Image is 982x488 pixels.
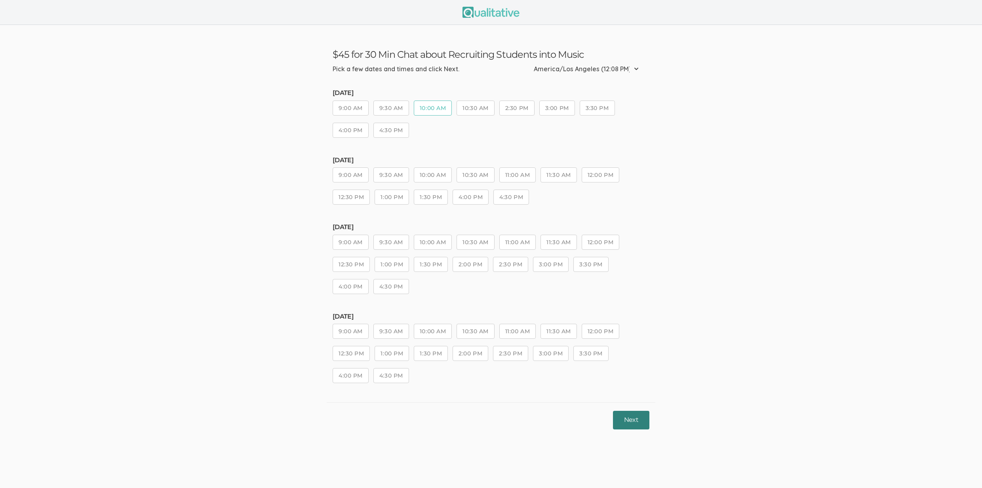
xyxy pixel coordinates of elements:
[453,190,489,205] button: 4:00 PM
[333,65,459,74] div: Pick a few dates and times and click Next.
[499,101,535,116] button: 2:30 PM
[457,235,494,250] button: 10:30 AM
[414,167,452,182] button: 10:00 AM
[414,235,452,250] button: 10:00 AM
[333,368,369,383] button: 4:00 PM
[414,101,452,116] button: 10:00 AM
[499,235,536,250] button: 11:00 AM
[573,346,609,361] button: 3:30 PM
[540,324,577,339] button: 11:30 AM
[414,346,448,361] button: 1:30 PM
[375,346,409,361] button: 1:00 PM
[457,324,494,339] button: 10:30 AM
[333,235,369,250] button: 9:00 AM
[457,101,494,116] button: 10:30 AM
[499,167,536,182] button: 11:00 AM
[493,257,528,272] button: 2:30 PM
[373,368,409,383] button: 4:30 PM
[333,324,369,339] button: 9:00 AM
[373,123,409,138] button: 4:30 PM
[333,157,649,164] h5: [DATE]
[457,167,494,182] button: 10:30 AM
[414,324,452,339] button: 10:00 AM
[613,411,649,429] button: Next
[540,235,577,250] button: 11:30 AM
[533,346,569,361] button: 3:00 PM
[333,279,369,294] button: 4:00 PM
[375,257,409,272] button: 1:00 PM
[333,346,370,361] button: 12:30 PM
[493,190,529,205] button: 4:30 PM
[580,101,615,116] button: 3:30 PM
[333,313,649,320] h5: [DATE]
[493,346,528,361] button: 2:30 PM
[333,167,369,182] button: 9:00 AM
[539,101,575,116] button: 3:00 PM
[499,324,536,339] button: 11:00 AM
[373,324,409,339] button: 9:30 AM
[373,235,409,250] button: 9:30 AM
[373,101,409,116] button: 9:30 AM
[373,279,409,294] button: 4:30 PM
[582,324,619,339] button: 12:00 PM
[373,167,409,182] button: 9:30 AM
[333,101,369,116] button: 9:00 AM
[573,257,609,272] button: 3:30 PM
[533,257,569,272] button: 3:00 PM
[582,235,619,250] button: 12:00 PM
[333,123,369,138] button: 4:00 PM
[453,346,488,361] button: 2:00 PM
[333,224,649,231] h5: [DATE]
[333,49,649,60] h3: $45 for 30 Min Chat about Recruiting Students into Music
[453,257,488,272] button: 2:00 PM
[333,89,649,97] h5: [DATE]
[414,190,448,205] button: 1:30 PM
[414,257,448,272] button: 1:30 PM
[462,7,520,18] img: Qualitative
[582,167,619,182] button: 12:00 PM
[540,167,577,182] button: 11:30 AM
[375,190,409,205] button: 1:00 PM
[333,190,370,205] button: 12:30 PM
[333,257,370,272] button: 12:30 PM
